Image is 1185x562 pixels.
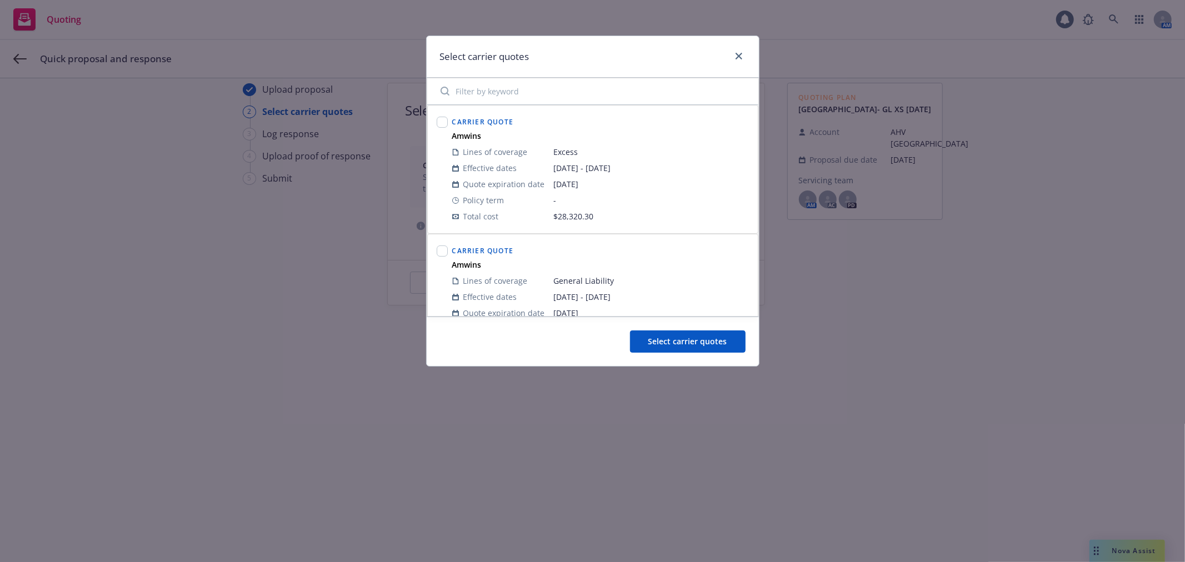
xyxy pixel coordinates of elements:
strong: Amwins [452,259,482,270]
span: Lines of coverage [463,146,528,158]
span: Excess [554,146,749,158]
span: Select carrier quotes [648,336,727,347]
strong: Amwins [452,131,482,141]
input: Filter by keyword [434,80,752,102]
span: Lines of coverage [463,275,528,287]
span: Total cost [463,210,499,222]
span: [DATE] - [DATE] [554,291,749,303]
h1: Select carrier quotes [440,49,529,64]
span: [DATE] [554,307,749,319]
span: Quote expiration date [463,307,545,319]
span: Carrier Quote [452,246,514,255]
span: Carrier Quote [452,117,514,127]
button: Select carrier quotes [630,330,746,353]
span: General Liability [554,275,749,287]
span: Effective dates [463,291,517,303]
span: $28,320.30 [554,211,594,222]
span: [DATE] [554,178,749,190]
span: Effective dates [463,162,517,174]
span: [DATE] - [DATE] [554,162,749,174]
span: - [554,194,749,206]
span: Policy term [463,194,504,206]
a: close [732,49,746,63]
span: Quote expiration date [463,178,545,190]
